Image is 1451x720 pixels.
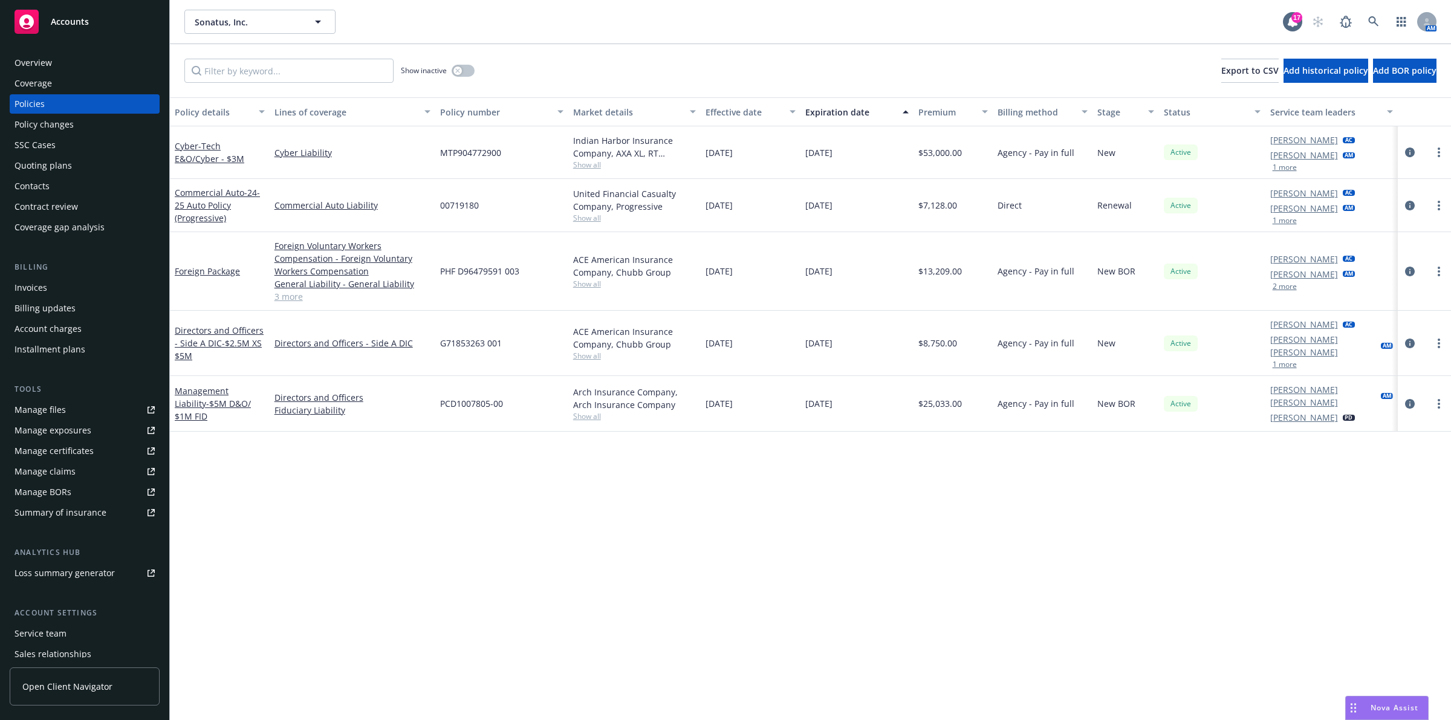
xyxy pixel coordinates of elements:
[1097,199,1132,212] span: Renewal
[800,97,914,126] button: Expiration date
[274,106,417,118] div: Lines of coverage
[1403,397,1417,411] a: circleInformation
[10,383,160,395] div: Tools
[10,135,160,155] a: SSC Cases
[440,337,502,349] span: G71853263 001
[805,146,833,159] span: [DATE]
[175,187,260,224] a: Commercial Auto
[15,74,52,93] div: Coverage
[998,106,1074,118] div: Billing method
[1432,336,1446,351] a: more
[1159,97,1265,126] button: Status
[10,421,160,440] span: Manage exposures
[1270,134,1338,146] a: [PERSON_NAME]
[573,325,696,351] div: ACE American Insurance Company, Chubb Group
[10,462,160,481] a: Manage claims
[15,177,50,196] div: Contacts
[1345,696,1429,720] button: Nova Assist
[10,441,160,461] a: Manage certificates
[805,397,833,410] span: [DATE]
[10,278,160,297] a: Invoices
[805,337,833,349] span: [DATE]
[10,5,160,39] a: Accounts
[1284,59,1368,83] button: Add historical policy
[1097,106,1141,118] div: Stage
[1270,149,1338,161] a: [PERSON_NAME]
[274,337,430,349] a: Directors and Officers - Side A DIC
[1284,65,1368,76] span: Add historical policy
[1169,147,1193,158] span: Active
[1270,411,1338,424] a: [PERSON_NAME]
[10,624,160,643] a: Service team
[1164,106,1247,118] div: Status
[10,197,160,216] a: Contract review
[274,277,430,290] a: General Liability - General Liability
[1097,337,1115,349] span: New
[998,265,1074,277] span: Agency - Pay in full
[1403,336,1417,351] a: circleInformation
[1097,265,1135,277] span: New BOR
[918,337,957,349] span: $8,750.00
[15,482,71,502] div: Manage BORs
[401,65,447,76] span: Show inactive
[15,299,76,318] div: Billing updates
[1097,146,1115,159] span: New
[1097,397,1135,410] span: New BOR
[1270,253,1338,265] a: [PERSON_NAME]
[10,546,160,559] div: Analytics hub
[1334,10,1358,34] a: Report a Bug
[1270,202,1338,215] a: [PERSON_NAME]
[573,386,696,411] div: Arch Insurance Company, Arch Insurance Company
[701,97,800,126] button: Effective date
[15,53,52,73] div: Overview
[274,199,430,212] a: Commercial Auto Liability
[15,441,94,461] div: Manage certificates
[998,146,1074,159] span: Agency - Pay in full
[440,146,501,159] span: MTP904772900
[568,97,701,126] button: Market details
[918,199,957,212] span: $7,128.00
[1432,264,1446,279] a: more
[15,563,115,583] div: Loss summary generator
[1270,383,1377,409] a: [PERSON_NAME] [PERSON_NAME]
[175,140,244,164] a: Cyber
[805,265,833,277] span: [DATE]
[15,197,78,216] div: Contract review
[993,97,1092,126] button: Billing method
[706,337,733,349] span: [DATE]
[51,17,89,27] span: Accounts
[15,644,91,664] div: Sales relationships
[10,607,160,619] div: Account settings
[10,218,160,237] a: Coverage gap analysis
[1221,65,1279,76] span: Export to CSV
[274,290,430,303] a: 3 more
[10,53,160,73] a: Overview
[15,319,82,339] div: Account charges
[998,199,1022,212] span: Direct
[1270,318,1338,331] a: [PERSON_NAME]
[15,115,74,134] div: Policy changes
[706,199,733,212] span: [DATE]
[1270,187,1338,199] a: [PERSON_NAME]
[1389,10,1414,34] a: Switch app
[1221,59,1279,83] button: Export to CSV
[573,279,696,289] span: Show all
[1403,145,1417,160] a: circleInformation
[998,337,1074,349] span: Agency - Pay in full
[1291,12,1302,23] div: 17
[1273,361,1297,368] button: 1 more
[1273,164,1297,171] button: 1 more
[1432,145,1446,160] a: more
[1273,283,1297,290] button: 2 more
[1092,97,1159,126] button: Stage
[15,94,45,114] div: Policies
[435,97,568,126] button: Policy number
[706,265,733,277] span: [DATE]
[274,239,430,277] a: Foreign Voluntary Workers Compensation - Foreign Voluntary Workers Compensation
[15,400,66,420] div: Manage files
[918,146,962,159] span: $53,000.00
[175,140,244,164] span: - Tech E&O/Cyber - $3M
[175,187,260,224] span: - 24-25 Auto Policy (Progressive)
[1270,333,1377,358] a: [PERSON_NAME] [PERSON_NAME]
[440,397,503,410] span: PCD1007805-00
